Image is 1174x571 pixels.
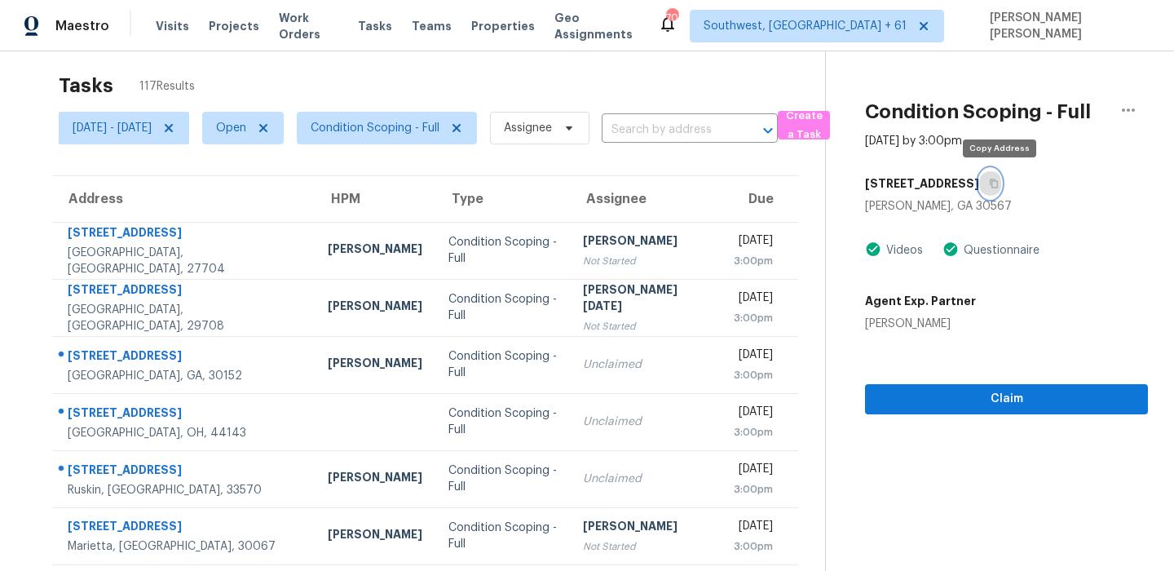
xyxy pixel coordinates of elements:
[583,318,706,334] div: Not Started
[68,538,302,555] div: Marietta, [GEOGRAPHIC_DATA], 30067
[732,461,773,481] div: [DATE]
[52,176,315,222] th: Address
[471,18,535,34] span: Properties
[328,469,422,489] div: [PERSON_NAME]
[448,348,557,381] div: Condition Scoping - Full
[583,538,706,555] div: Not Started
[583,356,706,373] div: Unclaimed
[504,120,552,136] span: Assignee
[865,241,881,258] img: Artifact Present Icon
[583,518,706,538] div: [PERSON_NAME]
[865,133,962,149] div: [DATE] by 3:00pm
[732,367,773,383] div: 3:00pm
[68,405,302,425] div: [STREET_ADDRESS]
[73,120,152,136] span: [DATE] - [DATE]
[732,232,773,253] div: [DATE]
[865,293,976,309] h5: Agent Exp. Partner
[865,384,1148,414] button: Claim
[448,291,557,324] div: Condition Scoping - Full
[68,245,302,277] div: [GEOGRAPHIC_DATA], [GEOGRAPHIC_DATA], 27704
[942,241,959,258] img: Artifact Present Icon
[448,234,557,267] div: Condition Scoping - Full
[412,18,452,34] span: Teams
[719,176,798,222] th: Due
[68,518,302,538] div: [STREET_ADDRESS]
[865,104,1091,120] h2: Condition Scoping - Full
[865,316,976,332] div: [PERSON_NAME]
[68,347,302,368] div: [STREET_ADDRESS]
[583,232,706,253] div: [PERSON_NAME]
[732,253,773,269] div: 3:00pm
[139,78,195,95] span: 117 Results
[68,462,302,482] div: [STREET_ADDRESS]
[328,298,422,318] div: [PERSON_NAME]
[448,463,557,495] div: Condition Scoping - Full
[448,520,557,552] div: Condition Scoping - Full
[209,18,259,34] span: Projects
[554,10,639,42] span: Geo Assignments
[732,518,773,538] div: [DATE]
[328,241,422,261] div: [PERSON_NAME]
[448,405,557,438] div: Condition Scoping - Full
[55,18,109,34] span: Maestro
[583,253,706,269] div: Not Started
[279,10,338,42] span: Work Orders
[786,107,822,144] span: Create a Task
[959,242,1039,259] div: Questionnaire
[216,120,246,136] span: Open
[68,224,302,245] div: [STREET_ADDRESS]
[68,281,302,302] div: [STREET_ADDRESS]
[778,111,830,139] button: Create a Task
[732,404,773,424] div: [DATE]
[732,424,773,440] div: 3:00pm
[435,176,570,222] th: Type
[68,482,302,498] div: Ruskin, [GEOGRAPHIC_DATA], 33570
[328,355,422,375] div: [PERSON_NAME]
[358,20,392,32] span: Tasks
[983,10,1150,42] span: [PERSON_NAME] [PERSON_NAME]
[666,10,677,26] div: 707
[68,368,302,384] div: [GEOGRAPHIC_DATA], GA, 30152
[59,77,113,94] h2: Tasks
[732,310,773,326] div: 3:00pm
[704,18,907,34] span: Southwest, [GEOGRAPHIC_DATA] + 61
[315,176,435,222] th: HPM
[68,302,302,334] div: [GEOGRAPHIC_DATA], [GEOGRAPHIC_DATA], 29708
[757,119,779,142] button: Open
[570,176,719,222] th: Assignee
[68,425,302,441] div: [GEOGRAPHIC_DATA], OH, 44143
[878,389,1135,409] span: Claim
[865,175,979,192] h5: [STREET_ADDRESS]
[583,281,706,318] div: [PERSON_NAME][DATE]
[311,120,439,136] span: Condition Scoping - Full
[328,526,422,547] div: [PERSON_NAME]
[881,242,923,259] div: Videos
[732,290,773,310] div: [DATE]
[732,347,773,367] div: [DATE]
[732,538,773,555] div: 3:00pm
[583,414,706,430] div: Unclaimed
[583,471,706,487] div: Unclaimed
[602,117,732,143] input: Search by address
[156,18,189,34] span: Visits
[732,481,773,498] div: 3:00pm
[865,198,1148,215] div: [PERSON_NAME], GA 30567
